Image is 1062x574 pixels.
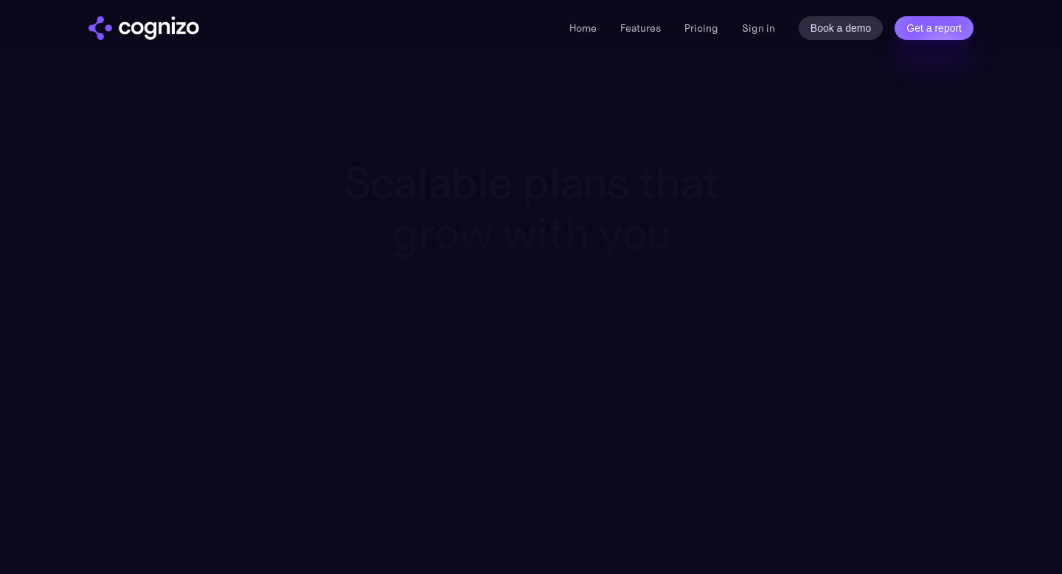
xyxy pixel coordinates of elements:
div: Pricing [514,129,548,143]
a: Pricing [684,21,718,35]
h1: Scalable plans that grow with you [292,158,769,259]
a: home [88,16,199,40]
a: Get a report [895,16,974,40]
div: Turn AI search into a primary acquisition channel with deep analytics focused on action. Our ente... [292,270,769,309]
a: Sign in [742,19,775,37]
a: Features [620,21,661,35]
img: cognizo logo [88,16,199,40]
a: Book a demo [799,16,884,40]
a: Home [569,21,597,35]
